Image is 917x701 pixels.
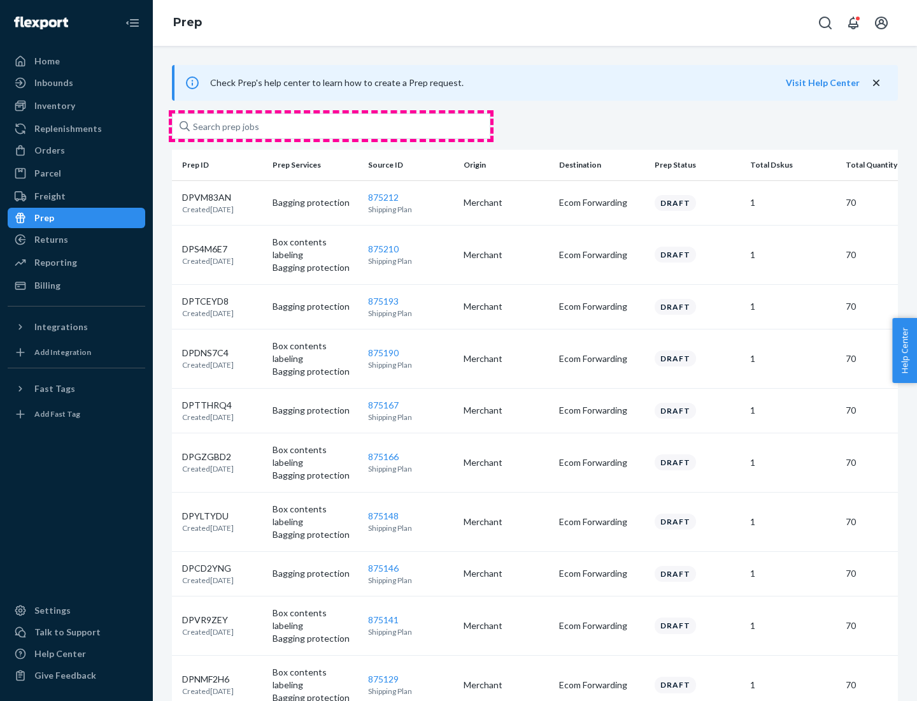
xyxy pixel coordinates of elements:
[8,119,145,139] a: Replenishments
[368,686,453,697] p: Shipping Plan
[464,249,549,261] p: Merchant
[273,404,358,417] p: Bagging protection
[8,73,145,93] a: Inbounds
[34,144,65,157] div: Orders
[182,463,234,474] p: Created [DATE]
[163,4,212,41] ol: breadcrumbs
[8,186,145,206] a: Freight
[273,340,358,365] p: Box contents labeling
[34,382,75,395] div: Fast Tags
[273,196,358,209] p: Bagging protection
[368,575,453,586] p: Shipping Plan
[34,408,80,419] div: Add Fast Tag
[750,352,835,365] p: 1
[34,604,71,617] div: Settings
[273,567,358,580] p: Bagging protection
[182,243,234,256] p: DPS4M6E7
[273,607,358,632] p: Box contents labeling
[182,673,234,686] p: DPNMF2H6
[8,252,145,273] a: Reporting
[750,300,835,313] p: 1
[8,644,145,664] a: Help Center
[273,236,358,261] p: Box contents labeling
[559,619,644,632] p: Ecom Forwarding
[655,247,696,263] div: Draft
[120,10,145,36] button: Close Navigation
[559,456,644,469] p: Ecom Forwarding
[368,626,453,637] p: Shipping Plan
[34,647,86,660] div: Help Center
[655,299,696,315] div: Draft
[8,275,145,296] a: Billing
[182,399,234,412] p: DPTTHRQ4
[182,347,234,359] p: DPDNS7C4
[273,300,358,313] p: Bagging protection
[750,619,835,632] p: 1
[8,51,145,71] a: Home
[368,243,399,254] a: 875210
[14,17,68,29] img: Flexport logo
[34,669,96,682] div: Give Feedback
[34,233,68,246] div: Returns
[182,510,234,523] p: DPYLTYDU
[464,300,549,313] p: Merchant
[368,674,399,684] a: 875129
[34,167,61,180] div: Parcel
[182,686,234,697] p: Created [DATE]
[182,562,234,575] p: DPCD2YNG
[368,614,399,625] a: 875141
[750,196,835,209] p: 1
[368,563,399,574] a: 875146
[870,76,883,90] button: close
[182,295,234,308] p: DPTCEYD8
[464,619,549,632] p: Merchant
[368,359,453,370] p: Shipping Plan
[750,249,835,261] p: 1
[464,456,549,469] p: Merchant
[273,666,358,691] p: Box contents labeling
[8,379,145,399] button: Fast Tags
[34,626,101,639] div: Talk to Support
[8,622,145,642] a: Talk to Support
[34,279,60,292] div: Billing
[559,352,644,365] p: Ecom Forwarding
[892,318,917,383] button: Help Center
[655,403,696,419] div: Draft
[172,150,267,180] th: Prep ID
[655,677,696,693] div: Draft
[655,618,696,633] div: Draft
[869,10,894,36] button: Open account menu
[559,404,644,417] p: Ecom Forwarding
[273,469,358,482] p: Bagging protection
[8,229,145,250] a: Returns
[182,523,234,533] p: Created [DATE]
[273,632,358,645] p: Bagging protection
[182,575,234,586] p: Created [DATE]
[368,463,453,474] p: Shipping Plan
[267,150,363,180] th: Prep Services
[8,96,145,116] a: Inventory
[655,454,696,470] div: Draft
[368,296,399,307] a: 875193
[273,365,358,378] p: Bagging protection
[182,451,234,463] p: DPGZGBD2
[559,567,644,580] p: Ecom Forwarding
[182,614,234,626] p: DPVR9ZEY
[464,352,549,365] p: Merchant
[464,567,549,580] p: Merchant
[559,679,644,691] p: Ecom Forwarding
[750,456,835,469] p: 1
[750,404,835,417] p: 1
[841,10,866,36] button: Open notifications
[182,204,234,215] p: Created [DATE]
[182,359,234,370] p: Created [DATE]
[8,342,145,363] a: Add Integration
[8,140,145,161] a: Orders
[368,451,399,462] a: 875166
[813,10,838,36] button: Open Search Box
[273,503,358,528] p: Box contents labeling
[750,679,835,691] p: 1
[172,113,490,139] input: Search prep jobs
[464,196,549,209] p: Merchant
[368,523,453,533] p: Shipping Plan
